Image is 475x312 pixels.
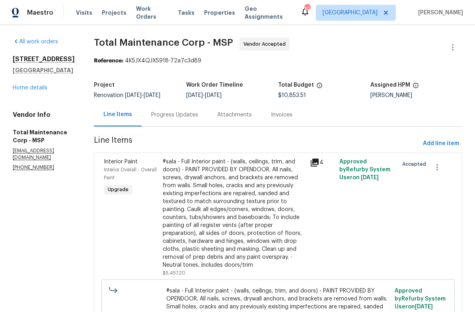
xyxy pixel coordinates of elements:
[94,58,123,64] b: Reference:
[94,38,233,47] span: Total Maintenance Corp - MSP
[151,111,198,119] div: Progress Updates
[370,93,463,98] div: [PERSON_NAME]
[125,93,142,98] span: [DATE]
[102,9,127,17] span: Projects
[163,271,185,275] span: $5,457.20
[186,93,203,98] span: [DATE]
[415,9,463,17] span: [PERSON_NAME]
[271,111,292,119] div: Invoices
[27,9,53,17] span: Maestro
[13,85,47,91] a: Home details
[316,82,323,93] span: The total cost of line items that have been proposed by Opendoor. This sum includes line items th...
[217,111,252,119] div: Attachments
[94,136,420,151] span: Line Items
[420,136,462,151] button: Add line item
[310,158,335,167] div: 4
[94,57,462,65] div: 4K5JX4QJX5918-72a7c3d89
[94,93,160,98] span: Renovation
[178,10,195,16] span: Tasks
[104,159,138,165] span: Interior Paint
[204,9,235,17] span: Properties
[370,82,410,88] h5: Assigned HPM
[76,9,92,17] span: Visits
[105,186,132,194] span: Upgrade
[243,40,289,48] span: Vendor Accepted
[361,175,379,180] span: [DATE]
[205,93,222,98] span: [DATE]
[323,9,378,17] span: [GEOGRAPHIC_DATA]
[163,158,305,269] div: #sala - Full Interior paint - (walls, ceilings, trim, and doors) - PAINT PROVIDED BY OPENDOOR. Al...
[13,111,75,119] h4: Vendor Info
[304,5,310,13] div: 10
[13,128,75,144] h5: Total Maintenance Corp - MSP
[402,160,429,168] span: Accepted
[186,82,243,88] h5: Work Order Timeline
[186,93,222,98] span: -
[144,93,160,98] span: [DATE]
[278,93,306,98] span: $10,853.51
[339,159,390,180] span: Approved by Refurby System User on
[395,288,446,310] span: Approved by Refurby System User on
[245,5,291,21] span: Geo Assignments
[278,82,314,88] h5: Total Budget
[423,139,459,149] span: Add line item
[413,82,419,93] span: The hpm assigned to this work order.
[125,93,160,98] span: -
[415,304,433,310] span: [DATE]
[103,110,132,118] div: Line Items
[94,82,115,88] h5: Project
[104,167,157,180] span: Interior Overall - Overall Paint
[13,39,58,45] a: All work orders
[136,5,168,21] span: Work Orders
